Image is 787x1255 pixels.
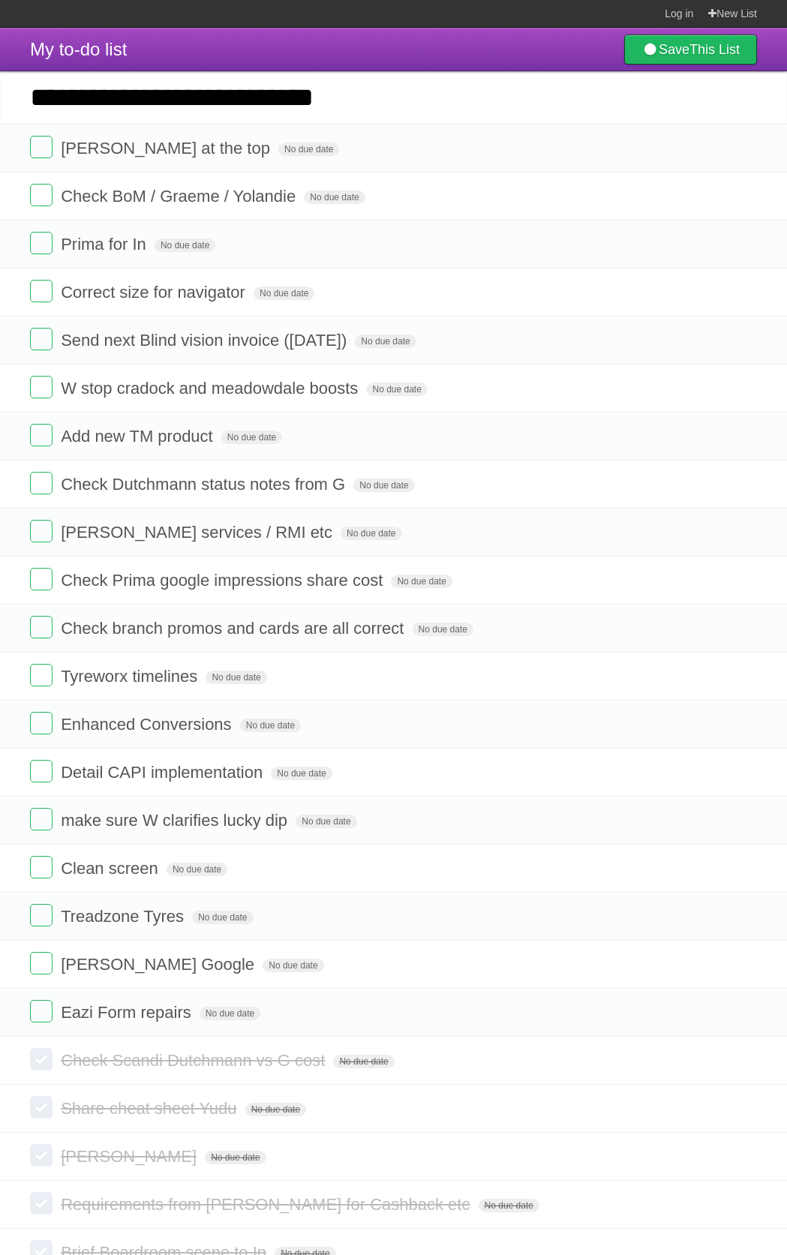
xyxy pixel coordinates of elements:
[30,712,53,734] label: Done
[624,35,757,65] a: SaveThis List
[61,619,407,638] span: Check branch promos and cards are all correct
[30,1144,53,1166] label: Done
[30,280,53,302] label: Done
[30,952,53,974] label: Done
[61,907,188,926] span: Treadzone Tyres
[689,42,740,57] b: This List
[155,239,215,252] span: No due date
[30,568,53,590] label: Done
[61,283,249,302] span: Correct size for navigator
[61,331,350,350] span: Send next Blind vision invoice ([DATE])
[61,811,291,830] span: make sure W clarifies lucky dip
[296,815,356,828] span: No due date
[355,335,416,348] span: No due date
[30,616,53,638] label: Done
[192,911,253,924] span: No due date
[30,424,53,446] label: Done
[61,859,162,878] span: Clean screen
[61,763,266,782] span: Detail CAPI implementation
[221,431,282,444] span: No due date
[61,1003,195,1022] span: Eazi Form repairs
[30,376,53,398] label: Done
[61,1195,473,1214] span: Requirements from [PERSON_NAME] for Cashback etc
[30,856,53,878] label: Done
[333,1055,394,1068] span: No due date
[30,472,53,494] label: Done
[245,1103,306,1116] span: No due date
[479,1199,539,1212] span: No due date
[61,955,258,974] span: [PERSON_NAME] Google
[30,1192,53,1214] label: Done
[263,959,323,972] span: No due date
[366,383,427,396] span: No due date
[30,1000,53,1022] label: Done
[30,760,53,782] label: Done
[205,1151,266,1164] span: No due date
[30,136,53,158] label: Done
[254,287,314,300] span: No due date
[30,1096,53,1118] label: Done
[61,379,362,398] span: W stop cradock and meadowdale boosts
[304,191,365,204] span: No due date
[61,139,274,158] span: [PERSON_NAME] at the top
[61,427,217,446] span: Add new TM product
[61,715,235,734] span: Enhanced Conversions
[30,184,53,206] label: Done
[61,571,386,590] span: Check Prima google impressions share cost
[30,904,53,926] label: Done
[30,39,127,59] span: My to-do list
[30,520,53,542] label: Done
[61,1051,329,1070] span: Check Scandi Dutchmann vs G cost
[61,187,299,206] span: Check BoM / Graeme / Yolandie
[61,475,349,494] span: Check Dutchmann status notes from G
[167,863,227,876] span: No due date
[61,667,201,686] span: Tyreworx timelines
[200,1007,260,1020] span: No due date
[30,1048,53,1070] label: Done
[240,719,301,732] span: No due date
[30,232,53,254] label: Done
[206,671,266,684] span: No due date
[30,664,53,686] label: Done
[30,808,53,830] label: Done
[61,1147,200,1166] span: [PERSON_NAME]
[30,328,53,350] label: Done
[353,479,414,492] span: No due date
[391,575,452,588] span: No due date
[278,143,339,156] span: No due date
[61,235,150,254] span: Prima for In
[61,1099,240,1118] span: Share cheat sheet Yudu
[271,767,332,780] span: No due date
[61,523,336,542] span: [PERSON_NAME] services / RMI etc
[341,527,401,540] span: No due date
[413,623,473,636] span: No due date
